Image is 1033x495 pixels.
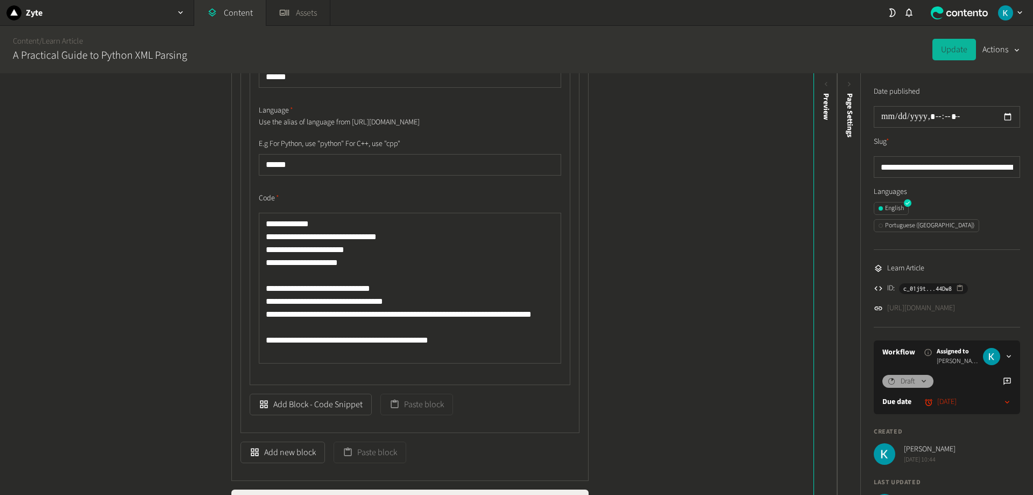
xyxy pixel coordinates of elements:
[259,116,504,128] p: Use the alias of language from [URL][DOMAIN_NAME]
[13,47,187,64] h2: A Practical Guide to Python XML Parsing
[882,375,933,388] button: Draft
[380,394,453,415] button: Paste block
[887,263,924,274] span: Learn Article
[887,303,955,314] a: [URL][DOMAIN_NAME]
[982,39,1020,60] button: Actions
[259,105,293,116] span: Language
[998,5,1013,20] img: Karlo Jedud
[6,5,22,20] img: Zyte
[42,36,83,47] a: Learn Article
[899,283,968,294] button: c_01j9t...44Dw8
[879,204,904,213] div: English
[874,186,1020,198] label: Languages
[874,202,909,215] button: English
[904,455,956,465] span: [DATE] 10:44
[874,427,1020,437] h4: Created
[259,193,279,204] span: Code
[844,93,855,137] span: Page Settings
[887,283,895,294] span: ID:
[983,348,1000,365] img: Karlo Jedud
[882,347,915,358] a: Workflow
[240,442,325,463] button: Add new block
[820,93,832,120] div: Preview
[250,394,372,415] button: Add Block - Code Snippet
[879,221,974,231] div: Portuguese ([GEOGRAPHIC_DATA])
[937,347,979,357] span: Assigned to
[334,442,406,463] button: Paste block
[901,376,915,387] span: Draft
[39,36,42,47] span: /
[13,36,39,47] a: Content
[937,396,957,408] time: [DATE]
[874,478,1020,487] h4: Last updated
[937,357,979,366] span: [PERSON_NAME]
[259,138,504,150] p: E.g For Python, use "python" For C++, use "cpp"
[26,6,43,19] h2: Zyte
[903,284,952,294] span: c_01j9t...44Dw8
[904,444,956,455] span: [PERSON_NAME]
[932,39,976,60] button: Update
[874,443,895,465] img: Karlo Jedud
[882,396,911,408] label: Due date
[874,86,920,97] label: Date published
[874,219,979,232] button: Portuguese ([GEOGRAPHIC_DATA])
[874,136,889,148] label: Slug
